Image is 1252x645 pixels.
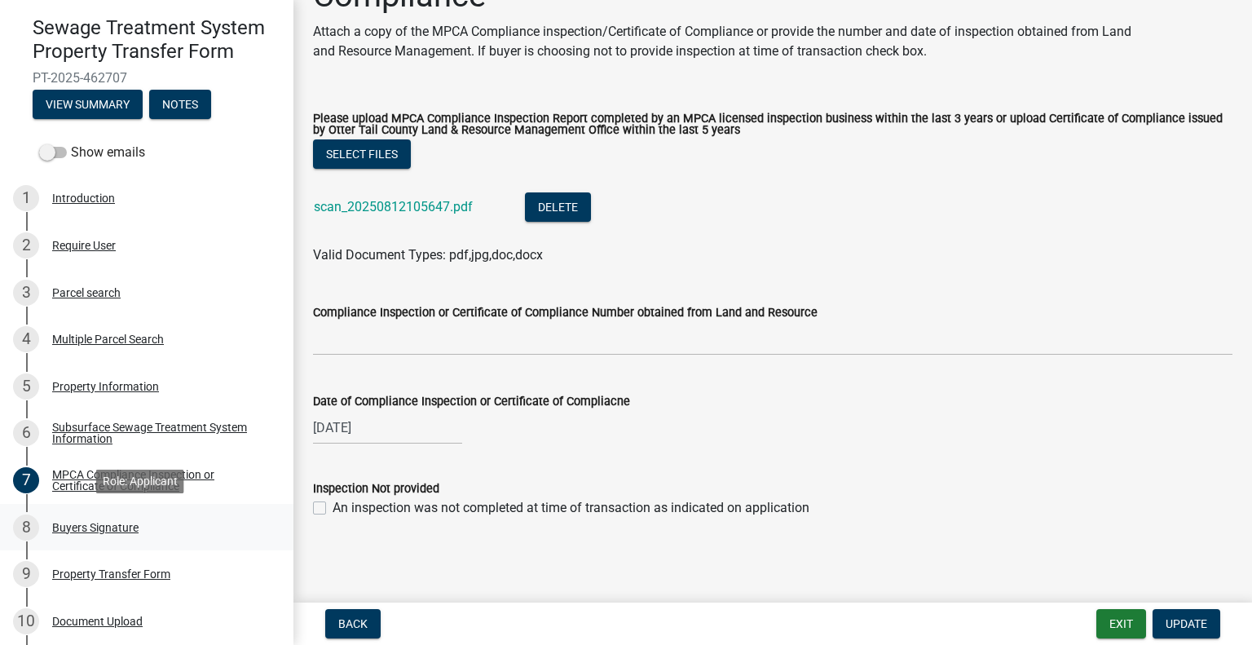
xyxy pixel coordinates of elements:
div: 2 [13,232,39,258]
h4: Sewage Treatment System Property Transfer Form [33,16,280,64]
div: Subsurface Sewage Treatment System Information [52,422,267,444]
p: Attach a copy of the MPCA Compliance inspection/Certificate of Compliance or provide the number a... [313,22,1144,61]
label: Date of Compliance Inspection or Certificate of Compliacne [313,396,630,408]
button: Back [325,609,381,638]
span: PT-2025-462707 [33,70,261,86]
a: scan_20250812105647.pdf [314,199,473,214]
label: Inspection Not provided [313,484,439,495]
div: 4 [13,326,39,352]
button: View Summary [33,90,143,119]
label: Show emails [39,143,145,162]
button: Update [1153,609,1220,638]
wm-modal-confirm: Summary [33,99,143,112]
div: 10 [13,608,39,634]
div: Document Upload [52,616,143,627]
div: 9 [13,561,39,587]
span: Back [338,617,368,630]
input: mm/dd/yyyy [313,411,462,444]
label: Please upload MPCA Compliance Inspection Report completed by an MPCA licensed inspection business... [313,113,1232,137]
div: 7 [13,467,39,493]
wm-modal-confirm: Notes [149,99,211,112]
button: Select files [313,139,411,169]
label: Compliance Inspection or Certificate of Compliance Number obtained from Land and Resource [313,307,818,319]
div: 6 [13,420,39,446]
div: Require User [52,240,116,251]
button: Notes [149,90,211,119]
div: Introduction [52,192,115,204]
div: Parcel search [52,287,121,298]
span: Update [1166,617,1207,630]
div: Role: Applicant [96,470,184,493]
div: 3 [13,280,39,306]
div: 8 [13,515,39,541]
div: Multiple Parcel Search [52,334,164,345]
span: Valid Document Types: pdf,jpg,doc,docx [313,247,543,263]
button: Exit [1096,609,1146,638]
div: Property Transfer Form [52,568,170,580]
div: Buyers Signature [52,522,139,533]
div: 1 [13,185,39,211]
button: Delete [525,192,591,222]
div: 5 [13,373,39,400]
wm-modal-confirm: Delete Document [525,201,591,216]
div: Property Information [52,381,159,392]
label: An inspection was not completed at time of transaction as indicated on application [333,498,809,518]
div: MPCA Compliance Inspection or Certificate of Compliance [52,469,267,492]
